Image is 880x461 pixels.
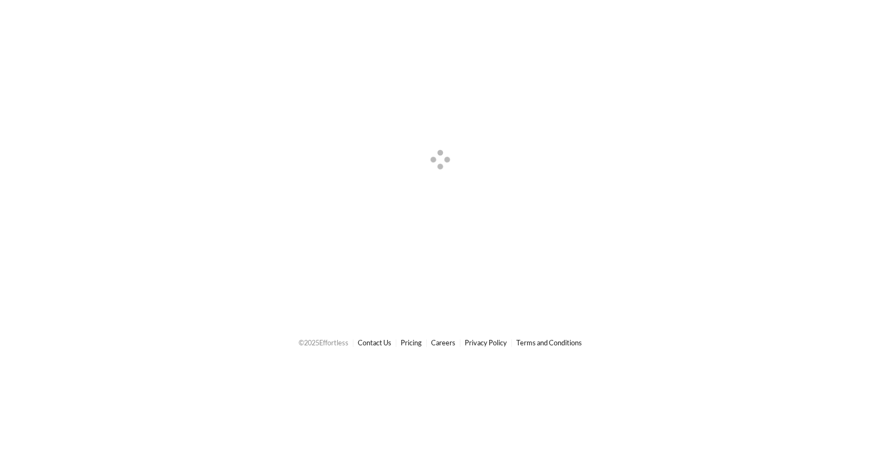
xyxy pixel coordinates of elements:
[431,338,455,347] a: Careers
[358,338,391,347] a: Contact Us
[465,338,507,347] a: Privacy Policy
[516,338,582,347] a: Terms and Conditions
[299,338,349,347] span: © 2025 Effortless
[401,338,422,347] a: Pricing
